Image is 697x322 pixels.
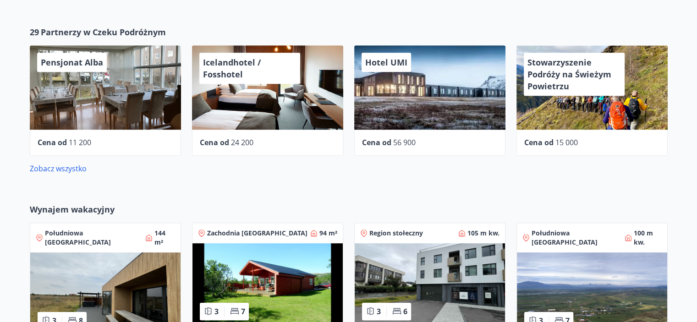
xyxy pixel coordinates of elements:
[634,229,653,246] font: m kw.
[524,137,554,147] font: Cena od
[369,229,423,237] font: Region stołeczny
[403,306,407,317] font: 6
[154,229,165,237] font: 144
[241,306,245,317] font: 7
[69,137,91,147] font: 11 200
[467,229,478,237] font: 105
[634,229,645,237] font: 100
[532,229,598,246] font: Południowa [GEOGRAPHIC_DATA]
[207,229,307,237] font: Zachodnia [GEOGRAPHIC_DATA]
[362,137,391,147] font: Cena od
[365,57,407,68] font: Hotel UMI
[214,306,219,317] font: 3
[30,204,115,215] font: Wynajem wakacyjny
[203,57,261,80] font: Icelandhotel / Fosshotel
[329,229,337,237] font: m²
[319,229,327,237] font: 94
[41,57,103,68] font: Pensjonat Alba
[480,229,499,237] font: m kw.
[30,164,87,174] font: Zobacz wszystko
[154,238,163,246] font: m²
[377,306,381,317] font: 3
[45,229,111,246] font: Południowa [GEOGRAPHIC_DATA]
[41,27,166,38] font: Partnerzy w Czeku Podróżnym
[30,27,39,38] font: 29
[200,137,229,147] font: Cena od
[231,137,253,147] font: 24 200
[555,137,578,147] font: 15 000
[38,137,67,147] font: Cena od
[393,137,416,147] font: 56 900
[527,57,611,92] font: Stowarzyszenie Podróży na Świeżym Powietrzu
